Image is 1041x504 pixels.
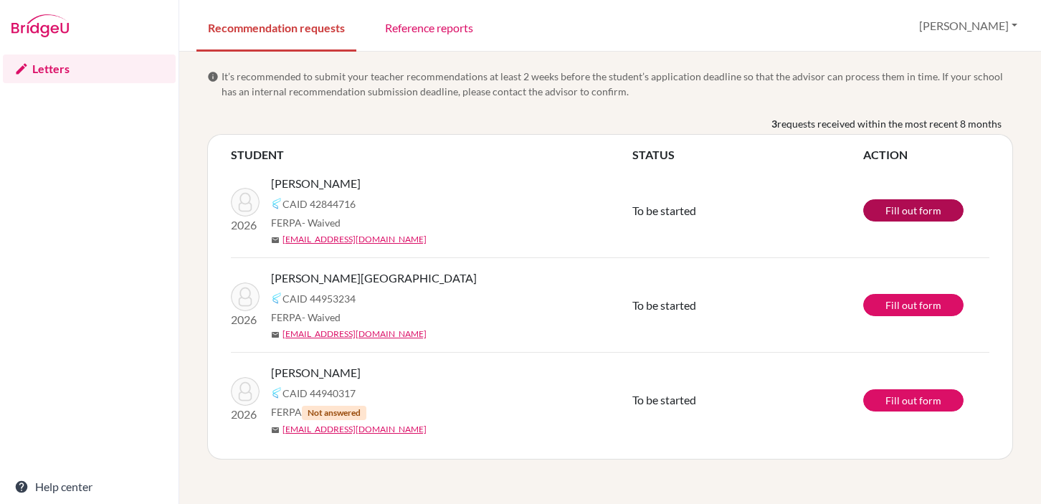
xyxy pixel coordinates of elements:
[271,331,280,339] span: mail
[374,2,485,52] a: Reference reports
[222,69,1013,99] span: It’s recommended to submit your teacher recommendations at least 2 weeks before the student’s app...
[282,386,356,401] span: CAID 44940317
[3,54,176,83] a: Letters
[632,298,696,312] span: To be started
[271,387,282,399] img: Common App logo
[196,2,356,52] a: Recommendation requests
[282,291,356,306] span: CAID 44953234
[302,311,341,323] span: - Waived
[771,116,777,131] b: 3
[863,199,964,222] a: Fill out form
[913,12,1024,39] button: [PERSON_NAME]
[777,116,1002,131] span: requests received within the most recent 8 months
[11,14,69,37] img: Bridge-U
[3,472,176,501] a: Help center
[863,294,964,316] a: Fill out form
[282,423,427,436] a: [EMAIL_ADDRESS][DOMAIN_NAME]
[271,404,366,420] span: FERPA
[231,311,260,328] p: 2026
[231,377,260,406] img: Daruwalla, Anahita
[207,71,219,82] span: info
[271,215,341,230] span: FERPA
[632,146,863,163] th: STATUS
[271,293,282,304] img: Common App logo
[302,217,341,229] span: - Waived
[271,270,477,287] span: [PERSON_NAME][GEOGRAPHIC_DATA]
[282,196,356,211] span: CAID 42844716
[271,426,280,434] span: mail
[271,310,341,325] span: FERPA
[632,204,696,217] span: To be started
[282,328,427,341] a: [EMAIL_ADDRESS][DOMAIN_NAME]
[632,393,696,406] span: To be started
[271,175,361,192] span: [PERSON_NAME]
[231,406,260,423] p: 2026
[271,364,361,381] span: [PERSON_NAME]
[863,146,989,163] th: ACTION
[271,198,282,209] img: Common App logo
[863,389,964,412] a: Fill out form
[231,282,260,311] img: Burmawala, Haniya
[282,233,427,246] a: [EMAIL_ADDRESS][DOMAIN_NAME]
[231,146,632,163] th: STUDENT
[271,236,280,244] span: mail
[231,217,260,234] p: 2026
[302,406,366,420] span: Not answered
[231,188,260,217] img: Anand, Aarush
